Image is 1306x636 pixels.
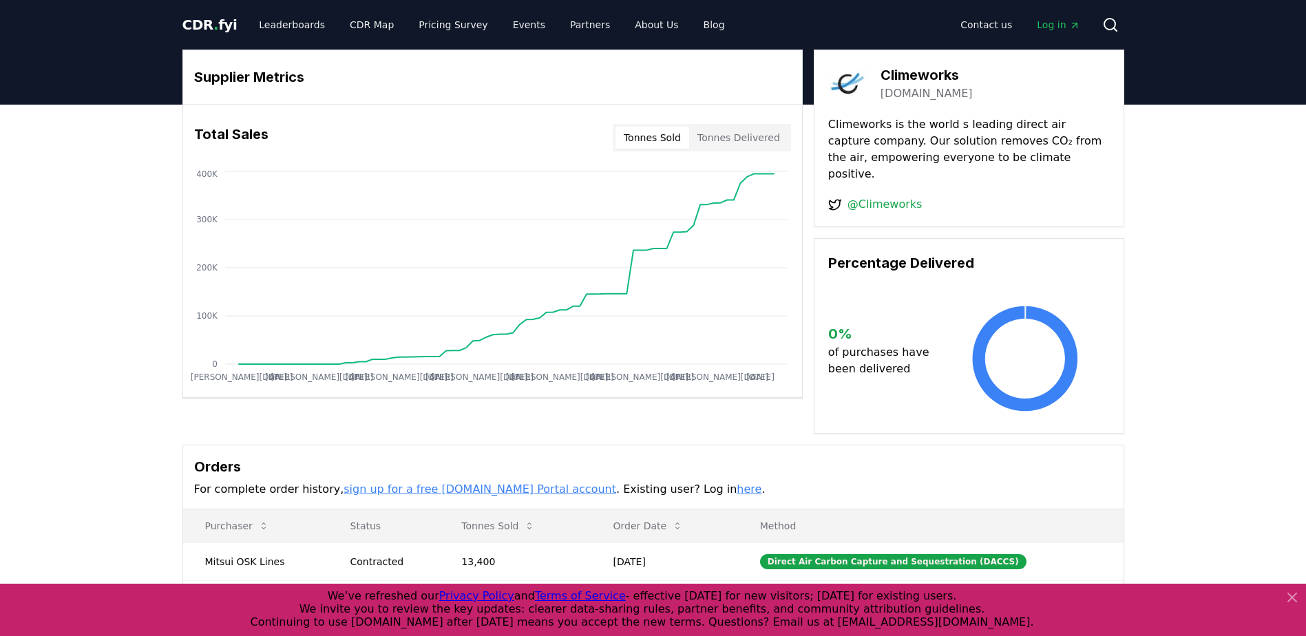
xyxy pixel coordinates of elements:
tspan: 300K [196,215,218,224]
tspan: [PERSON_NAME][DATE] [350,372,447,382]
a: sign up for a free [DOMAIN_NAME] Portal account [344,483,616,496]
div: Direct Air Carbon Capture and Sequestration (DACCS) [760,554,1026,569]
a: [DOMAIN_NAME] [881,85,973,102]
nav: Main [949,12,1091,37]
tspan: [PERSON_NAME][DATE] [190,372,286,382]
tspan: [DATE] [666,372,694,382]
font: 0 [828,326,838,342]
td: 13,000 [439,580,591,618]
a: About Us [624,12,689,37]
a: @Climeworks [847,196,923,213]
tspan: [DATE] [264,372,293,382]
a: Pricing Survey [408,12,498,37]
tspan: [PERSON_NAME][DATE] [271,372,367,382]
a: Leaderboards [248,12,336,37]
p: Status [339,519,429,533]
tspan: [DATE] [746,372,775,382]
h3: Supplier Metrics [194,67,791,87]
tspan: 400K [196,169,218,179]
p: of purchases have been delivered [828,344,940,377]
tspan: [PERSON_NAME][DATE] [591,372,688,382]
p: Method [749,519,1113,533]
tspan: [PERSON_NAME][DATE] [672,372,768,382]
button: Order Date [602,512,695,540]
button: Purchaser [194,512,280,540]
tspan: 100K [196,311,218,321]
button: Tonnes Delivered [689,127,788,149]
a: here [737,483,761,496]
p: Climeworks is the world s leading direct air capture company. Our solution removes CO₂ from the a... [828,116,1110,182]
tspan: [DATE] [345,372,373,382]
td: Capgemini [183,580,328,618]
td: [DATE] [591,580,738,618]
nav: Main [248,12,735,37]
h3: Total Sales [194,124,268,151]
tspan: [DATE] [586,372,614,382]
div: Contracted [350,555,429,569]
a: Log in [1026,12,1091,37]
td: Mitsui OSK Lines [183,542,328,580]
a: Partners [559,12,621,37]
p: For complete order history, . Existing user? Log in . [194,481,1113,498]
a: CDR.fyi [182,15,238,34]
font: Purchaser [205,519,253,533]
td: 13,400 [439,542,591,580]
span: CDR fyi [182,17,238,33]
tspan: [DATE] [425,372,454,382]
font: Order Date [613,519,667,533]
button: Tonnes Sold [615,127,689,149]
tspan: [PERSON_NAME][DATE] [512,372,608,382]
td: [DATE] [591,542,738,580]
tspan: [DATE] [505,372,534,382]
h3: Percentage Delivered [828,253,1110,273]
img: Climeworks-logo [828,64,867,103]
font: Tonnes Sold [461,519,518,533]
tspan: 200K [196,263,218,273]
a: CDR Map [339,12,405,37]
button: Tonnes Sold [450,512,546,540]
h3: Climeworks [881,65,973,85]
a: Blog [693,12,736,37]
h3: Orders [194,456,1113,477]
span: . [213,17,218,33]
a: Events [502,12,556,37]
tspan: [PERSON_NAME][DATE] [431,372,527,382]
a: Contact us [949,12,1023,37]
tspan: 0 [212,359,218,369]
font: Log in [1037,19,1066,30]
h3: % [828,324,940,344]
